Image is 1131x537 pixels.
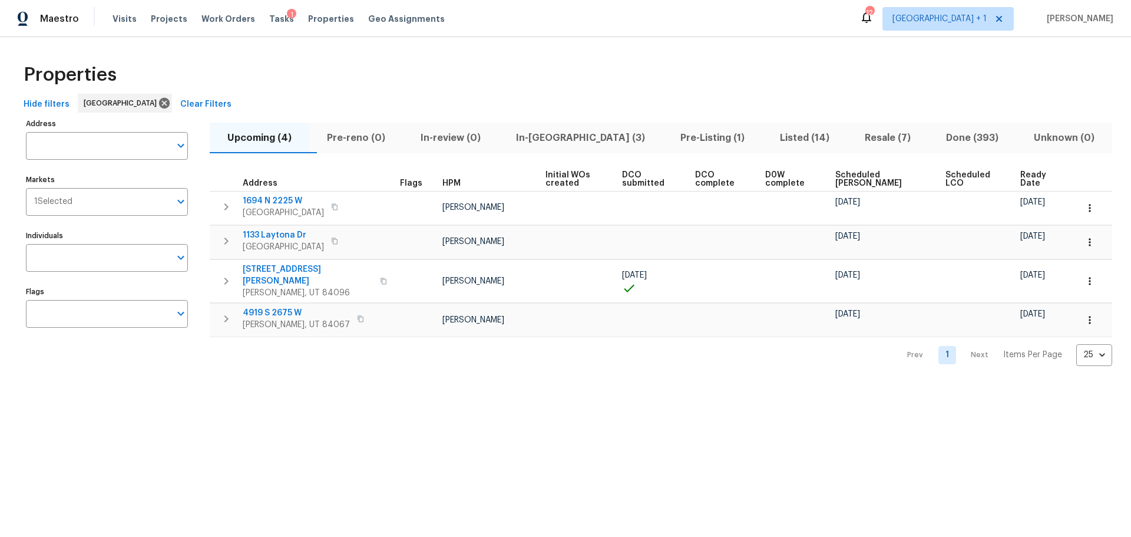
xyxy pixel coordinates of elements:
[243,307,350,319] span: 4919 S 2675 W
[442,277,504,285] span: [PERSON_NAME]
[835,310,860,318] span: [DATE]
[173,137,189,154] button: Open
[1042,13,1113,25] span: [PERSON_NAME]
[765,171,815,187] span: D0W complete
[945,171,1000,187] span: Scheduled LCO
[400,179,422,187] span: Flags
[835,198,860,206] span: [DATE]
[442,203,504,212] span: [PERSON_NAME]
[505,130,656,146] span: In-[GEOGRAPHIC_DATA] (3)
[243,229,324,241] span: 1133 Laytona Dr
[892,13,987,25] span: [GEOGRAPHIC_DATA] + 1
[26,232,188,239] label: Individuals
[896,344,1112,366] nav: Pagination Navigation
[835,271,860,279] span: [DATE]
[410,130,491,146] span: In-review (0)
[173,305,189,322] button: Open
[26,176,188,183] label: Markets
[308,13,354,25] span: Properties
[243,207,324,219] span: [GEOGRAPHIC_DATA]
[269,15,294,23] span: Tasks
[78,94,172,113] div: [GEOGRAPHIC_DATA]
[769,130,840,146] span: Listed (14)
[173,249,189,266] button: Open
[835,232,860,241] span: [DATE]
[545,171,603,187] span: Initial WOs created
[287,9,296,21] div: 1
[243,263,373,287] span: [STREET_ADDRESS][PERSON_NAME]
[1003,349,1062,361] p: Items Per Page
[19,94,74,116] button: Hide filters
[243,179,277,187] span: Address
[24,69,117,81] span: Properties
[938,346,956,364] a: Goto page 1
[26,288,188,295] label: Flags
[854,130,921,146] span: Resale (7)
[442,316,504,324] span: [PERSON_NAME]
[442,179,461,187] span: HPM
[24,97,70,112] span: Hide filters
[670,130,755,146] span: Pre-Listing (1)
[442,238,504,246] span: [PERSON_NAME]
[316,130,396,146] span: Pre-reno (0)
[622,271,647,279] span: [DATE]
[84,97,161,109] span: [GEOGRAPHIC_DATA]
[243,195,324,207] span: 1694 N 2225 W
[113,13,137,25] span: Visits
[622,171,675,187] span: DCO submitted
[1020,310,1045,318] span: [DATE]
[40,13,79,25] span: Maestro
[1020,232,1045,241] span: [DATE]
[1023,130,1105,146] span: Unknown (0)
[1020,198,1045,206] span: [DATE]
[176,94,236,116] button: Clear Filters
[243,241,324,253] span: [GEOGRAPHIC_DATA]
[151,13,187,25] span: Projects
[935,130,1009,146] span: Done (393)
[180,97,232,112] span: Clear Filters
[243,287,373,299] span: [PERSON_NAME], UT 84096
[368,13,445,25] span: Geo Assignments
[695,171,745,187] span: DCO complete
[34,197,72,207] span: 1 Selected
[26,120,188,127] label: Address
[1076,340,1112,370] div: 25
[1020,271,1045,279] span: [DATE]
[201,13,255,25] span: Work Orders
[173,193,189,210] button: Open
[865,7,874,19] div: 12
[217,130,302,146] span: Upcoming (4)
[835,171,925,187] span: Scheduled [PERSON_NAME]
[1020,171,1057,187] span: Ready Date
[243,319,350,331] span: [PERSON_NAME], UT 84067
